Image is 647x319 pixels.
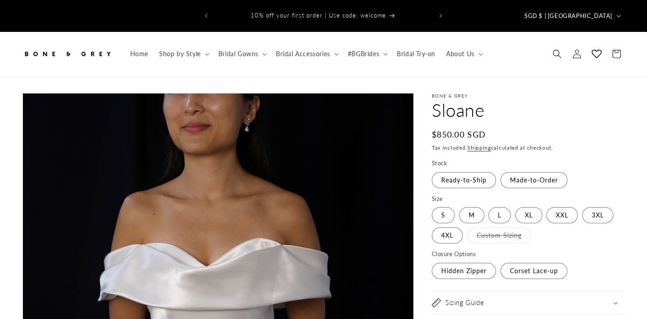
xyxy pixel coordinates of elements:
[432,263,496,279] label: Hidden Zipper
[432,159,448,168] legend: Stock
[159,50,201,58] span: Shop by Style
[467,144,491,151] a: Shipping
[276,50,330,58] span: Bridal Accessories
[432,227,463,244] label: 4XL
[515,207,542,223] label: XL
[342,44,391,63] summary: #BGBrides
[391,44,441,63] a: Bridal Try-on
[467,227,531,244] label: Custom Sizing
[432,292,625,314] summary: Sizing Guide
[130,50,148,58] span: Home
[432,207,455,223] label: S
[431,7,451,24] button: Next announcement
[501,263,567,279] label: Corset Lace-up
[524,12,612,21] span: SGD $ | [GEOGRAPHIC_DATA]
[196,7,216,24] button: Previous announcement
[397,50,435,58] span: Bridal Try-on
[445,298,484,307] h2: Sizing Guide
[446,50,474,58] span: About Us
[432,143,625,152] div: Tax included. calculated at checkout.
[270,44,342,63] summary: Bridal Accessories
[154,44,213,63] summary: Shop by Style
[432,93,625,98] p: Bone & Grey
[213,44,270,63] summary: Bridal Gowns
[22,44,112,64] img: Bone and Grey Bridal
[432,250,477,259] legend: Closure Options
[125,44,154,63] a: Home
[432,172,496,188] label: Ready-to-Ship
[519,7,625,24] button: SGD $ | [GEOGRAPHIC_DATA]
[546,207,578,223] label: XXL
[488,207,511,223] label: L
[582,207,613,223] label: 3XL
[432,98,625,122] h1: Sloane
[432,128,486,141] span: $850.00 SGD
[501,172,567,188] label: Made-to-Order
[348,50,379,58] span: #BGBrides
[441,44,487,63] summary: About Us
[251,12,386,19] span: 10% off your first order | Use code: welcome
[218,50,258,58] span: Bridal Gowns
[547,44,567,64] summary: Search
[432,195,444,204] legend: Size
[19,41,116,67] a: Bone and Grey Bridal
[459,207,484,223] label: M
